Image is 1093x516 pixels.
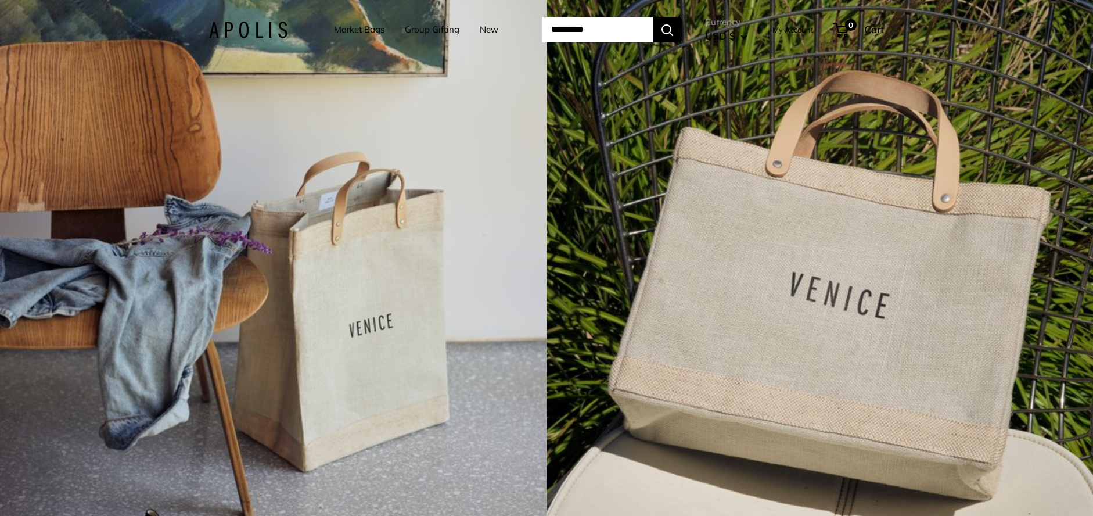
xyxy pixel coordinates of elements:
a: Market Bags [334,21,384,38]
span: Currency [705,14,747,30]
a: Group Gifting [405,21,459,38]
a: New [480,21,498,38]
a: My Account [772,23,814,37]
button: USD $ [705,27,747,45]
img: Apolis [209,21,287,38]
span: USD $ [705,30,735,42]
a: 0 Cart [834,20,884,39]
button: Search [653,17,682,42]
span: Cart [864,23,884,35]
span: 0 [845,19,857,31]
input: Search... [542,17,653,42]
